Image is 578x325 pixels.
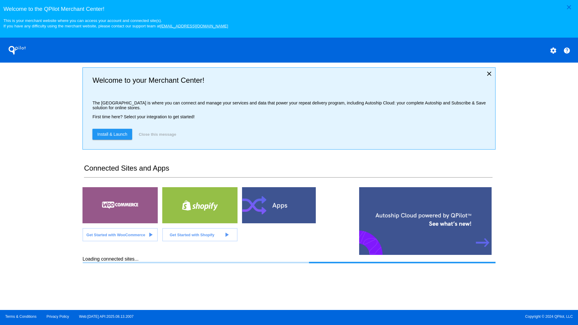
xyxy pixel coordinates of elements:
[3,6,574,12] h3: Welcome to the QPilot Merchant Center!
[92,76,490,85] h2: Welcome to your Merchant Center!
[47,314,69,319] a: Privacy Policy
[563,47,570,54] mat-icon: help
[3,18,228,28] small: This is your merchant website where you can access your account and connected site(s). If you hav...
[92,101,490,110] p: The [GEOGRAPHIC_DATA] is where you can connect and manage your services and data that power your ...
[79,314,134,319] a: Web:[DATE] API:2025.08.13.2007
[84,164,492,178] h2: Connected Sites and Apps
[82,256,495,263] div: Loading connected sites...
[162,228,238,241] a: Get Started with Shopify
[160,24,228,28] a: [EMAIL_ADDRESS][DOMAIN_NAME]
[82,228,158,241] a: Get Started with WooCommerce
[5,44,29,56] h1: QPilot
[170,233,215,237] span: Get Started with Shopify
[5,314,36,319] a: Terms & Conditions
[565,4,573,11] mat-icon: close
[92,129,132,140] a: Install & Launch
[550,47,557,54] mat-icon: settings
[486,70,493,77] mat-icon: close
[86,233,145,237] span: Get Started with WooCommerce
[92,114,490,119] p: First time here? Select your integration to get started!
[137,129,178,140] button: Close this message
[294,314,573,319] span: Copyright © 2024 QPilot, LLC
[97,132,127,137] span: Install & Launch
[223,231,230,238] mat-icon: play_arrow
[147,231,154,238] mat-icon: play_arrow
